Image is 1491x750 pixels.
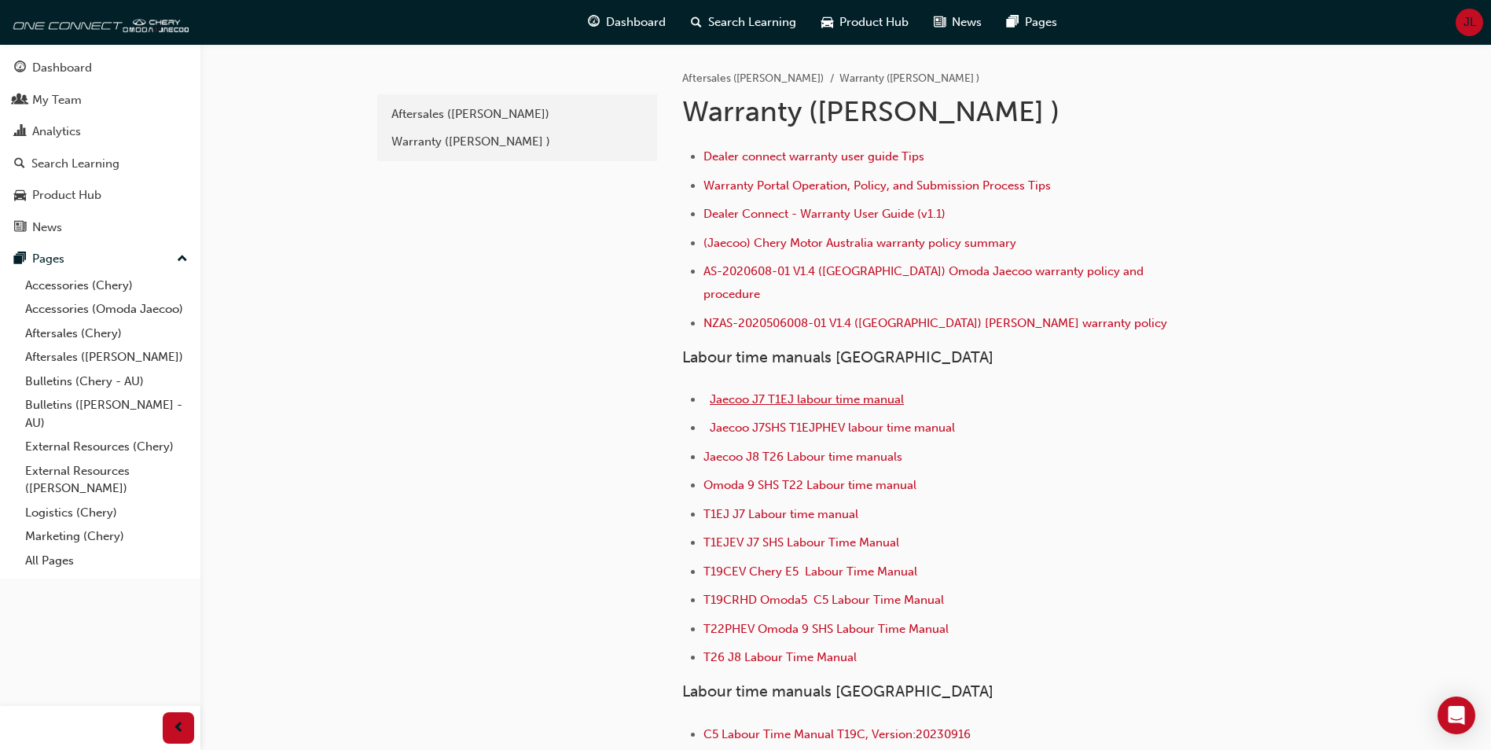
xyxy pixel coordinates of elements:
a: T1EJEV J7 SHS Labour Time Manual [703,535,899,550]
span: Product Hub [839,13,909,31]
span: news-icon [934,13,946,32]
span: Dashboard [606,13,666,31]
a: Aftersales ([PERSON_NAME]) [682,72,824,85]
a: news-iconNews [921,6,994,39]
div: Analytics [32,123,81,141]
span: people-icon [14,94,26,108]
a: My Team [6,86,194,115]
div: Search Learning [31,155,119,173]
button: DashboardMy TeamAnalyticsSearch LearningProduct HubNews [6,50,194,244]
a: Omoda 9 SHS T22 Labour time manual [703,478,916,492]
a: (Jaecoo) Chery Motor Australia warranty policy summary [703,236,1016,250]
span: car-icon [14,189,26,203]
a: Accessories (Omoda Jaecoo) [19,297,194,322]
a: Dashboard [6,53,194,83]
h1: Warranty ([PERSON_NAME] ) [682,94,1198,129]
a: Warranty ([PERSON_NAME] ) [384,128,651,156]
a: Bulletins ([PERSON_NAME] - AU) [19,393,194,435]
img: oneconnect [8,6,189,38]
a: Logistics (Chery) [19,501,194,525]
a: Jaecoo J8 T26 Labour time manuals [703,450,902,464]
a: Accessories (Chery) [19,274,194,298]
a: External Resources (Chery) [19,435,194,459]
a: Jaecoo J7SHS T1EJPHEV labour time manual [710,421,955,435]
span: Labour time manuals [GEOGRAPHIC_DATA] [682,348,993,366]
button: JL [1456,9,1483,36]
a: All Pages [19,549,194,573]
a: C5 Labour Time Manual T19C, Version:20230916 [703,727,971,741]
a: pages-iconPages [994,6,1070,39]
span: up-icon [177,249,188,270]
span: Labour time manuals [GEOGRAPHIC_DATA] [682,682,993,700]
a: External Resources ([PERSON_NAME]) [19,459,194,501]
span: prev-icon [173,719,185,738]
a: car-iconProduct Hub [809,6,921,39]
a: guage-iconDashboard [575,6,678,39]
div: Product Hub [32,186,101,204]
a: Product Hub [6,181,194,210]
a: Analytics [6,117,194,146]
span: car-icon [821,13,833,32]
span: chart-icon [14,125,26,139]
a: Dealer Connect - Warranty User Guide (v1.1) [703,207,946,221]
span: guage-icon [588,13,600,32]
a: AS-2020608-01 V1.4 ([GEOGRAPHIC_DATA]) Omoda Jaecoo warranty policy and procedure [703,264,1147,301]
span: news-icon [14,221,26,235]
div: Pages [32,250,64,268]
span: News [952,13,982,31]
span: search-icon [691,13,702,32]
span: guage-icon [14,61,26,75]
a: Aftersales ([PERSON_NAME]) [384,101,651,128]
button: Pages [6,244,194,274]
div: News [32,219,62,237]
span: Search Learning [708,13,796,31]
a: T19CRHD Omoda5 C5 Labour Time Manual [703,593,944,607]
a: T26 J8 Labour Time Manual [703,650,857,664]
a: Warranty Portal Operation, Policy, and Submission Process Tips [703,178,1051,193]
div: Dashboard [32,59,92,77]
div: Open Intercom Messenger [1438,697,1475,734]
a: Aftersales (Chery) [19,322,194,346]
a: Search Learning [6,149,194,178]
a: Dealer connect warranty user guide Tips [703,149,924,164]
a: Marketing (Chery) [19,524,194,549]
div: My Team [32,91,82,109]
span: pages-icon [1007,13,1019,32]
span: search-icon [14,157,25,171]
li: Warranty ([PERSON_NAME] ) [839,70,979,88]
div: Aftersales ([PERSON_NAME]) [391,105,643,123]
a: Aftersales ([PERSON_NAME]) [19,345,194,369]
a: NZAS-2020506008-01 V1.4 ([GEOGRAPHIC_DATA]) [PERSON_NAME] warranty policy [703,316,1167,330]
a: T1EJ J7 Labour time manual [703,507,858,521]
a: T19CEV Chery E5 Labour Time Manual [703,564,917,579]
span: Pages [1025,13,1057,31]
div: Warranty ([PERSON_NAME] ) [391,133,643,151]
span: pages-icon [14,252,26,267]
a: Bulletins (Chery - AU) [19,369,194,394]
a: News [6,213,194,242]
a: Jaecoo J7 T1EJ labour time manual [710,392,904,406]
span: JL [1463,13,1476,31]
a: T22PHEV Omoda 9 SHS Labour Time Manual [703,622,949,636]
a: search-iconSearch Learning [678,6,809,39]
